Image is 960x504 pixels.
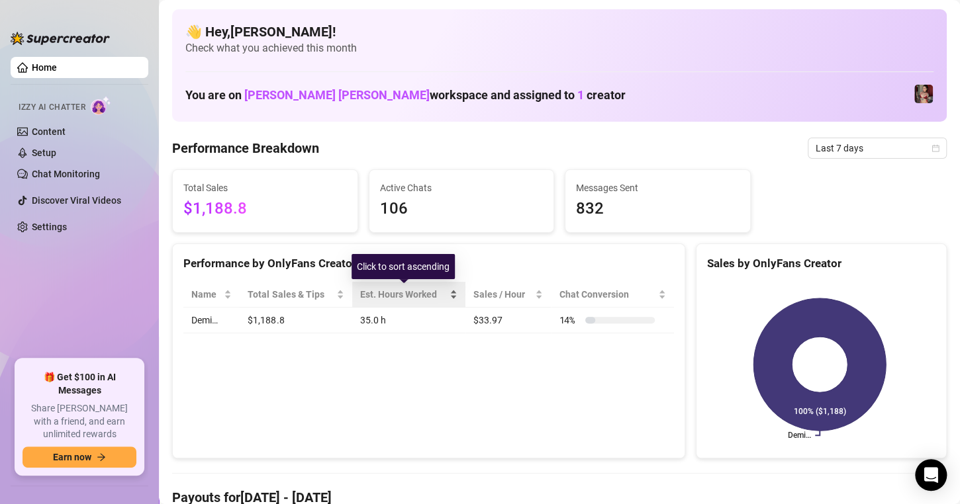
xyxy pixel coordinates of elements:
span: Active Chats [380,181,544,195]
span: arrow-right [97,452,106,462]
img: logo-BBDzfeDw.svg [11,32,110,45]
button: Earn nowarrow-right [23,446,136,468]
img: AI Chatter [91,96,111,115]
a: Settings [32,222,67,232]
span: 106 [380,196,544,222]
a: Setup [32,147,56,158]
span: Izzy AI Chatter [19,101,85,114]
span: Name [191,287,221,302]
span: Last 7 days [816,138,939,158]
a: Content [32,126,66,137]
td: 35.0 h [352,308,465,333]
text: Demi… [788,431,811,440]
h1: You are on workspace and assigned to creator [185,88,626,103]
div: Performance by OnlyFans Creator [183,255,674,273]
span: 1 [577,88,584,102]
td: Demi… [183,308,240,333]
a: Discover Viral Videos [32,195,121,206]
div: Est. Hours Worked [360,287,447,302]
th: Chat Conversion [551,282,673,308]
td: $1,188.8 [240,308,352,333]
img: Demi [914,85,933,103]
span: calendar [932,144,939,152]
h4: Performance Breakdown [172,139,319,157]
span: 832 [576,196,740,222]
span: [PERSON_NAME] [PERSON_NAME] [244,88,430,102]
span: Sales / Hour [473,287,532,302]
span: Messages Sent [576,181,740,195]
a: Home [32,62,57,73]
span: Total Sales [183,181,347,195]
span: Share [PERSON_NAME] with a friend, and earn unlimited rewards [23,402,136,441]
span: Chat Conversion [559,287,655,302]
span: 🎁 Get $100 in AI Messages [23,371,136,397]
h4: 👋 Hey, [PERSON_NAME] ! [185,22,934,41]
th: Name [183,282,240,308]
span: 14 % [559,313,580,327]
div: Sales by OnlyFans Creator [707,255,936,273]
a: Chat Monitoring [32,169,100,179]
span: Total Sales & Tips [248,287,334,302]
td: $33.97 [465,308,551,333]
th: Total Sales & Tips [240,282,352,308]
span: $1,188.8 [183,196,347,222]
th: Sales / Hour [465,282,551,308]
span: Check what you achieved this month [185,41,934,56]
div: Open Intercom Messenger [915,459,947,491]
div: Click to sort ascending [352,254,455,279]
span: Earn now [53,452,91,462]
